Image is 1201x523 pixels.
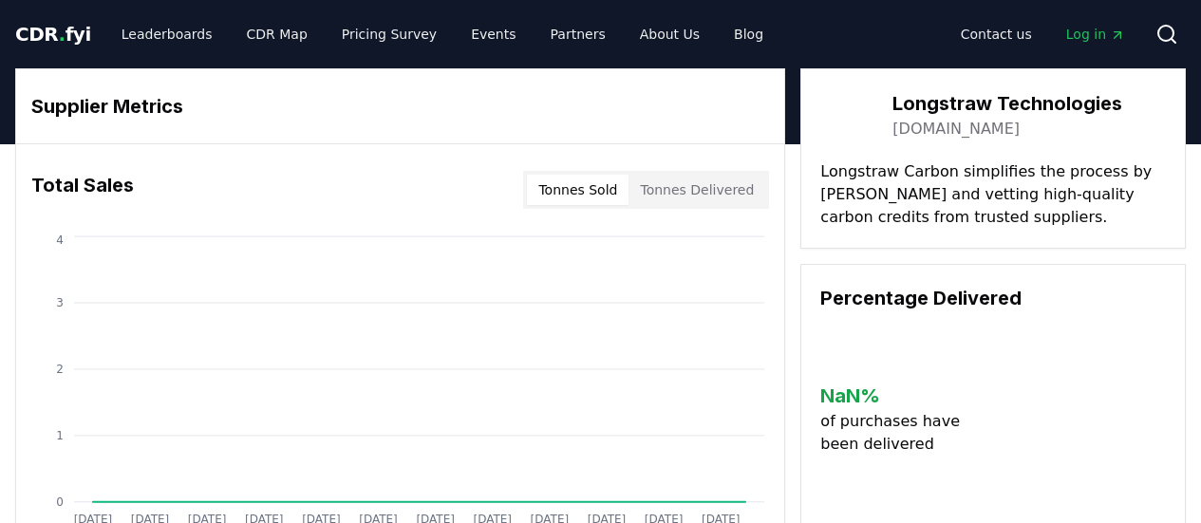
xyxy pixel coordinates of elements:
button: Tonnes Delivered [629,175,765,205]
h3: Supplier Metrics [31,92,769,121]
img: Longstraw Technologies-logo [820,88,873,141]
a: Partners [535,17,621,51]
tspan: 3 [56,296,64,309]
tspan: 0 [56,495,64,509]
h3: Percentage Delivered [820,284,1166,312]
h3: Longstraw Technologies [892,89,1122,118]
span: CDR fyi [15,23,91,46]
a: Pricing Survey [327,17,452,51]
a: Log in [1051,17,1140,51]
tspan: 2 [56,363,64,376]
tspan: 4 [56,233,64,247]
h3: Total Sales [31,171,134,209]
a: Events [456,17,531,51]
tspan: 1 [56,429,64,442]
p: Longstraw Carbon simplifies the process by [PERSON_NAME] and vetting high-quality carbon credits ... [820,160,1166,229]
a: CDR Map [232,17,323,51]
a: [DOMAIN_NAME] [892,118,1020,140]
a: Leaderboards [106,17,228,51]
span: . [59,23,66,46]
nav: Main [106,17,779,51]
a: Blog [719,17,779,51]
a: About Us [625,17,715,51]
a: Contact us [946,17,1047,51]
a: CDR.fyi [15,21,91,47]
h3: NaN % [820,382,967,410]
nav: Main [946,17,1140,51]
span: Log in [1066,25,1125,44]
p: of purchases have been delivered [820,410,967,456]
button: Tonnes Sold [527,175,629,205]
